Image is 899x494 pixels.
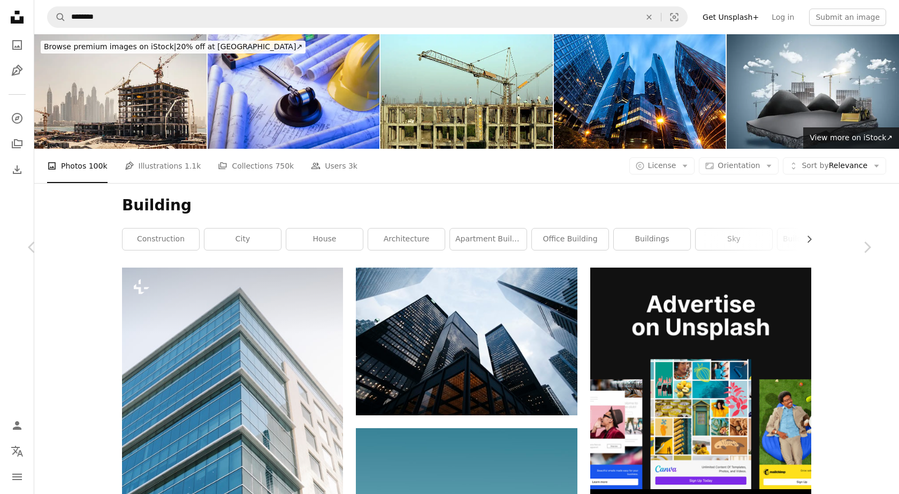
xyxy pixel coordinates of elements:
[311,149,357,183] a: Users 3k
[48,7,66,27] button: Search Unsplash
[810,133,893,142] span: View more on iStock ↗
[348,160,357,172] span: 3k
[450,229,527,250] a: apartment building
[637,7,661,27] button: Clear
[802,161,867,171] span: Relevance
[44,42,176,51] span: Browse premium images on iStock |
[699,157,779,174] button: Orientation
[802,161,828,170] span: Sort by
[803,127,899,149] a: View more on iStock↗
[185,160,201,172] span: 1.1k
[218,149,294,183] a: Collections 750k
[718,161,760,170] span: Orientation
[696,229,772,250] a: sky
[6,440,28,462] button: Language
[6,415,28,436] a: Log in / Sign up
[778,229,854,250] a: building construction
[783,157,886,174] button: Sort byRelevance
[6,60,28,81] a: Illustrations
[6,133,28,155] a: Collections
[356,337,577,346] a: low angle photo of city high rise buildings during daytime
[208,34,380,149] img: Labor and construction law.
[648,161,676,170] span: License
[696,9,765,26] a: Get Unsplash+
[122,429,343,438] a: a very tall building with a lot of windows
[204,229,281,250] a: city
[356,268,577,415] img: low angle photo of city high rise buildings during daytime
[727,34,899,149] img: fantasy floating island with construction field on the rock, construction advertising. 3d illustr...
[380,34,553,149] img: Construction Site Close Up
[286,229,363,250] a: house
[799,229,811,250] button: scroll list to the right
[34,34,207,149] img: Dubai Construction
[368,229,445,250] a: architecture
[6,159,28,180] a: Download History
[275,160,294,172] span: 750k
[809,9,886,26] button: Submit an image
[629,157,695,174] button: License
[6,34,28,56] a: Photos
[122,196,811,215] h1: Building
[125,149,201,183] a: Illustrations 1.1k
[614,229,690,250] a: buildings
[6,466,28,488] button: Menu
[532,229,608,250] a: office building
[6,108,28,129] a: Explore
[554,34,726,149] img: Office Buildings in Financial District La Defense, Paris, France
[835,196,899,299] a: Next
[590,268,811,489] img: file-1636576776643-80d394b7be57image
[47,6,688,28] form: Find visuals sitewide
[34,34,312,60] a: Browse premium images on iStock|20% off at [GEOGRAPHIC_DATA]↗
[661,7,687,27] button: Visual search
[765,9,801,26] a: Log in
[44,42,302,51] span: 20% off at [GEOGRAPHIC_DATA] ↗
[123,229,199,250] a: construction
